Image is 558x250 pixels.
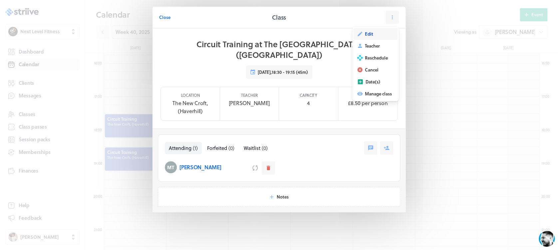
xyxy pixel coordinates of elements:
[180,92,200,98] p: Location
[366,79,380,85] span: Date(s)
[354,64,398,76] button: Cancel
[365,91,392,97] span: Manage class
[159,14,170,20] span: Close
[159,11,170,24] button: Close
[165,142,272,154] nav: Tabs
[539,231,555,247] iframe: gist-messenger-bubble-iframe
[272,13,286,22] h2: Class
[277,194,289,200] span: Notes
[203,142,238,154] button: Forfeited(0)
[365,43,380,49] span: Teacher
[307,99,310,107] p: 4
[354,28,398,40] button: Edit
[179,163,221,171] p: [PERSON_NAME]
[354,52,398,64] button: Reschedule
[300,92,317,98] p: Capacity
[165,161,177,173] img: Michael Twitchett
[240,142,272,154] button: Waitlist(0)
[158,187,400,207] button: Notes
[354,40,398,52] button: Teacher
[37,12,95,17] div: Typically replies in a few minutes
[101,199,116,217] button: />GIF
[246,65,312,79] button: [DATE],18:30 - 19:15 (45m)
[193,144,198,152] span: ( 1 )
[244,144,260,152] span: Waitlist
[207,144,227,152] span: Forfeited
[229,99,270,107] p: [PERSON_NAME]
[228,144,234,152] span: ( 0 )
[354,88,398,100] button: Manage class
[163,39,395,60] h1: Circuit Training at The [GEOGRAPHIC_DATA], ([GEOGRAPHIC_DATA])
[262,144,268,152] span: ( 0 )
[20,5,32,17] img: US
[241,92,258,98] p: Teacher
[165,142,202,154] button: Attending(1)
[20,4,125,18] div: US[PERSON_NAME]Typically replies in a few minutes
[365,55,388,61] span: Reschedule
[365,67,379,73] span: Cancel
[37,4,95,11] div: [PERSON_NAME]
[104,205,113,210] g: />
[348,99,388,107] p: £8.50 per person
[106,206,111,209] tspan: GIF
[354,76,398,88] button: Date(s)
[169,144,191,152] span: Attending
[365,31,373,37] span: Edit
[166,99,214,115] p: The New Croft, (Haverhill)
